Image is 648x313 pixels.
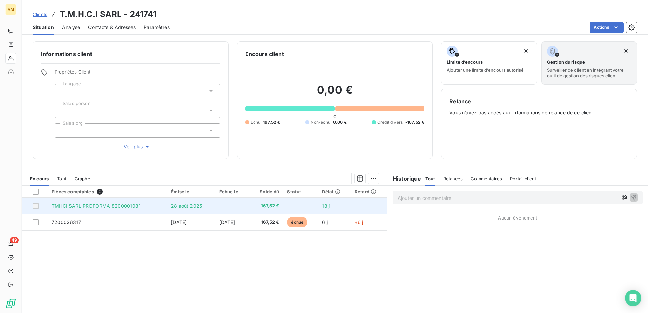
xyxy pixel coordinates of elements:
[33,24,54,31] span: Situation
[252,219,279,226] span: 167,52 €
[287,217,307,227] span: échue
[88,24,136,31] span: Contacts & Adresses
[5,4,16,15] div: AM
[55,69,220,79] span: Propriétés Client
[52,189,163,195] div: Pièces comptables
[30,176,49,181] span: En cours
[471,176,502,181] span: Commentaires
[405,119,424,125] span: -167,52 €
[441,41,537,85] button: Limite d’encoursAjouter une limite d’encours autorisé
[62,24,80,31] span: Analyse
[355,219,363,225] span: +6 j
[52,203,141,209] span: TMHCI SARL PROFORMA 8200001081
[171,189,211,194] div: Émise le
[252,189,279,194] div: Solde dû
[333,119,347,125] span: 0,00 €
[75,176,90,181] span: Graphe
[625,290,641,306] div: Open Intercom Messenger
[124,143,151,150] span: Voir plus
[449,97,629,150] div: Vous n’avez pas accès aux informations de relance de ce client.
[97,189,103,195] span: 2
[144,24,170,31] span: Paramètres
[322,219,327,225] span: 6 j
[547,59,585,65] span: Gestion du risque
[41,50,220,58] h6: Informations client
[449,97,629,105] h6: Relance
[355,189,383,194] div: Retard
[263,119,280,125] span: 167,52 €
[311,119,330,125] span: Non-échu
[252,203,279,209] span: -167,52 €
[245,50,284,58] h6: Encours client
[60,8,156,20] h3: T.M.H.C.I SARL - 241741
[251,119,261,125] span: Échu
[245,83,425,104] h2: 0,00 €
[322,189,346,194] div: Délai
[510,176,536,181] span: Portail client
[219,189,245,194] div: Échue le
[171,203,202,209] span: 28 août 2025
[287,189,314,194] div: Statut
[171,219,187,225] span: [DATE]
[498,215,537,221] span: Aucun évènement
[447,59,483,65] span: Limite d’encours
[10,237,19,243] span: 49
[547,67,631,78] span: Surveiller ce client en intégrant votre outil de gestion des risques client.
[60,88,66,94] input: Ajouter une valeur
[55,143,220,150] button: Voir plus
[60,108,66,114] input: Ajouter une valeur
[333,114,336,119] span: 0
[5,298,16,309] img: Logo LeanPay
[541,41,637,85] button: Gestion du risqueSurveiller ce client en intégrant votre outil de gestion des risques client.
[219,219,235,225] span: [DATE]
[322,203,330,209] span: 18 j
[387,174,421,183] h6: Historique
[60,127,66,133] input: Ajouter une valeur
[33,12,47,17] span: Clients
[57,176,66,181] span: Tout
[52,219,81,225] span: 7200026317
[33,11,47,18] a: Clients
[590,22,624,33] button: Actions
[443,176,463,181] span: Relances
[425,176,436,181] span: Tout
[377,119,403,125] span: Crédit divers
[447,67,524,73] span: Ajouter une limite d’encours autorisé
